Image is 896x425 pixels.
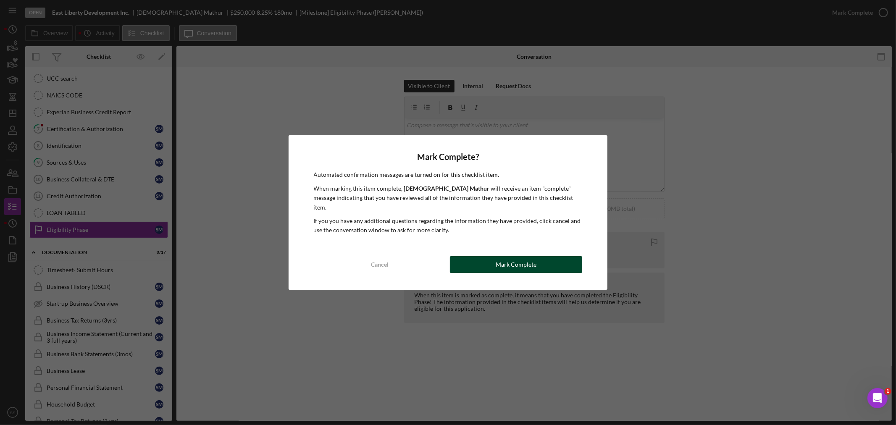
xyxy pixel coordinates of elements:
span: 1 [885,388,891,395]
iframe: Intercom live chat [867,388,888,408]
p: Automated confirmation messages are turned on for this checklist item. [314,170,583,179]
p: If you you have any additional questions regarding the information they have provided, click canc... [314,216,583,235]
p: When marking this item complete, will receive an item "complete" message indicating that you have... [314,184,583,212]
div: Mark Complete [496,256,536,273]
b: [DEMOGRAPHIC_DATA] Mathur [404,185,490,192]
h4: Mark Complete? [314,152,583,162]
button: Mark Complete [450,256,582,273]
div: Cancel [371,256,389,273]
button: Cancel [314,256,446,273]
